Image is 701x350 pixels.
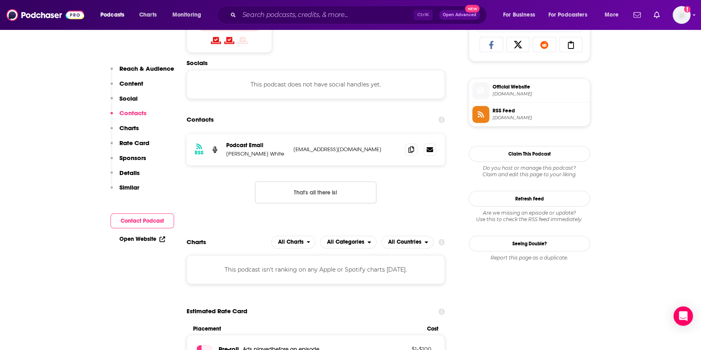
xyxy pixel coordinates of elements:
[388,239,421,245] span: All Countries
[193,325,420,332] span: Placement
[110,139,149,154] button: Rate Card
[119,139,149,147] p: Rate Card
[503,9,535,21] span: For Business
[119,183,139,191] p: Similar
[95,8,135,21] button: open menu
[480,37,503,52] a: Share on Facebook
[443,13,476,17] span: Open Advanced
[172,9,201,21] span: Monitoring
[187,255,445,284] div: This podcast isn't ranking on any Apple or Spotify charts [DATE].
[225,6,495,24] div: Search podcasts, credits, & more...
[673,6,690,24] span: Logged in as BenLaurro
[472,82,586,99] a: Official Website[DOMAIN_NAME]
[497,8,545,21] button: open menu
[187,304,247,319] span: Estimated Rate Card
[119,109,147,117] p: Contacts
[226,142,287,149] p: Podcast Email
[469,146,590,162] button: Claim This Podcast
[439,10,480,20] button: Open AdvancedNew
[605,9,618,21] span: More
[187,59,445,67] h2: Socials
[119,154,146,162] p: Sponsors
[110,124,139,139] button: Charts
[167,8,212,21] button: open menu
[673,306,693,326] div: Open Intercom Messenger
[320,236,376,249] h2: Categories
[110,183,139,198] button: Similar
[650,8,663,22] a: Show notifications dropdown
[469,210,590,223] div: Are we missing an episode or update? Use this to check the RSS feed immediately.
[187,70,445,99] div: This podcast does not have social handles yet.
[226,150,287,157] p: [PERSON_NAME] White
[134,8,161,21] a: Charts
[673,6,690,24] img: User Profile
[493,83,586,91] span: Official Website
[469,236,590,251] a: Seeing Double?
[465,5,480,13] span: New
[469,191,590,207] button: Refresh Feed
[493,115,586,121] span: anchor.fm
[381,236,433,249] h2: Countries
[599,8,629,21] button: open menu
[100,9,124,21] span: Podcasts
[239,8,414,21] input: Search podcasts, credits, & more...
[119,80,143,87] p: Content
[139,9,157,21] span: Charts
[533,37,556,52] a: Share on Reddit
[472,106,586,123] a: RSS Feed[DOMAIN_NAME]
[320,236,376,249] button: open menu
[119,65,174,72] p: Reach & Audience
[469,165,590,178] div: Claim and edit this page to your liking.
[110,154,146,169] button: Sponsors
[559,37,583,52] a: Copy Link
[271,236,316,249] button: open menu
[327,239,364,245] span: All Categories
[684,6,690,13] svg: Add a profile image
[548,9,587,21] span: For Podcasters
[6,7,84,23] img: Podchaser - Follow, Share and Rate Podcasts
[255,181,376,203] button: Nothing here.
[469,165,590,171] span: Do you host or manage this podcast?
[381,236,433,249] button: open menu
[119,124,139,132] p: Charts
[293,146,399,153] p: [EMAIL_ADDRESS][DOMAIN_NAME]
[414,10,433,20] span: Ctrl K
[110,109,147,124] button: Contacts
[427,325,438,332] span: Cost
[630,8,644,22] a: Show notifications dropdown
[119,236,165,242] a: Open Website
[110,95,138,110] button: Social
[119,95,138,102] p: Social
[195,150,204,156] h3: RSS
[110,213,174,228] button: Contact Podcast
[119,169,140,177] p: Details
[469,255,590,261] div: Report this page as a duplicate.
[271,236,316,249] h2: Platforms
[187,112,214,127] h2: Contacts
[110,65,174,80] button: Reach & Audience
[493,107,586,114] span: RSS Feed
[187,238,206,246] h2: Charts
[278,239,304,245] span: All Charts
[110,80,143,95] button: Content
[506,37,530,52] a: Share on X/Twitter
[110,169,140,184] button: Details
[543,8,599,21] button: open menu
[493,91,586,97] span: thewhitehousepoddaretodream.buzzsprout.com
[673,6,690,24] button: Show profile menu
